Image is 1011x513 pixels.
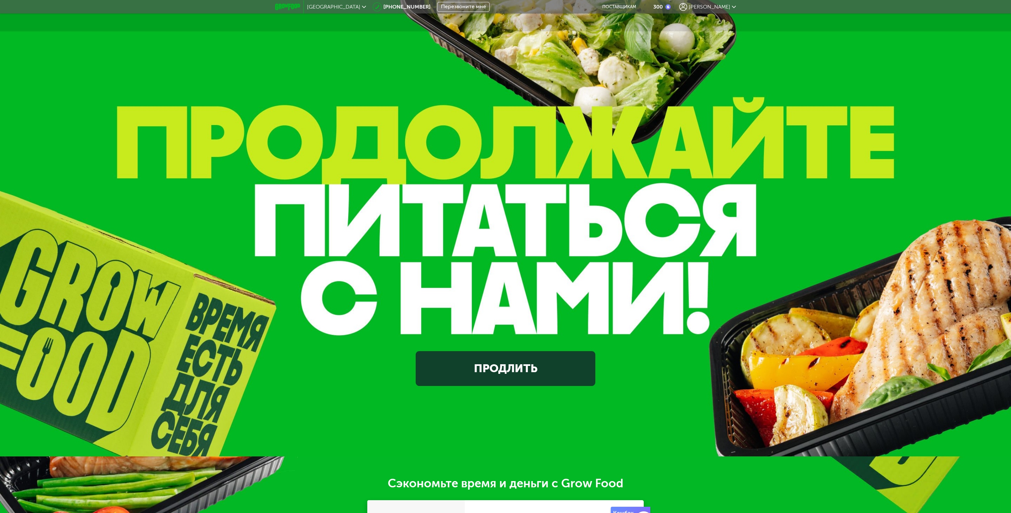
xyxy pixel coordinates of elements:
[665,4,671,10] img: bonus_b.cdccf46.png
[416,351,595,386] a: Продлить
[437,2,490,12] button: Перезвоните мне
[689,4,730,10] span: [PERSON_NAME]
[383,4,430,10] a: [PHONE_NUMBER]
[307,4,360,10] span: [GEOGRAPHIC_DATA]
[653,4,663,10] div: 300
